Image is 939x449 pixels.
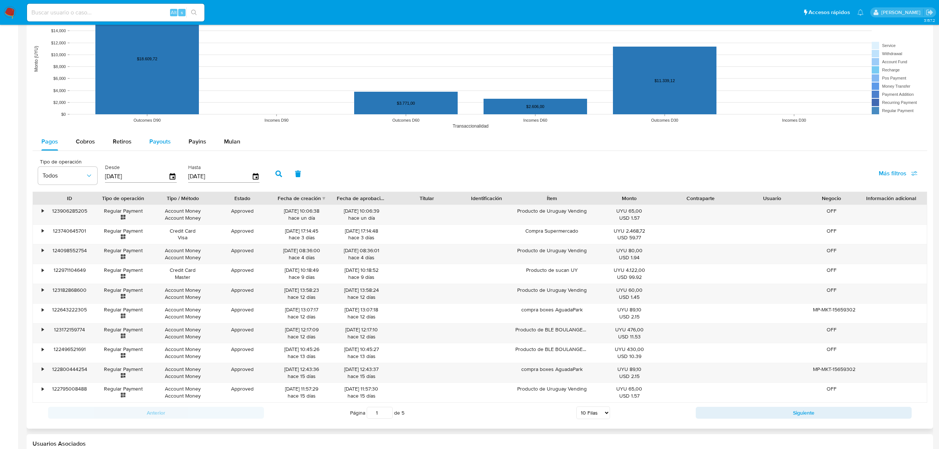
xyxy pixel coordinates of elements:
[171,9,177,16] span: Alt
[809,9,850,16] span: Accesos rápidos
[857,9,864,16] a: Notificaciones
[27,8,204,17] input: Buscar usuario o caso...
[186,7,201,18] button: search-icon
[926,9,933,16] a: Salir
[924,17,935,23] span: 3.157.2
[33,440,927,448] h2: Usuarios Asociados
[881,9,923,16] p: agustin.duran@mercadolibre.com
[181,9,183,16] span: s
